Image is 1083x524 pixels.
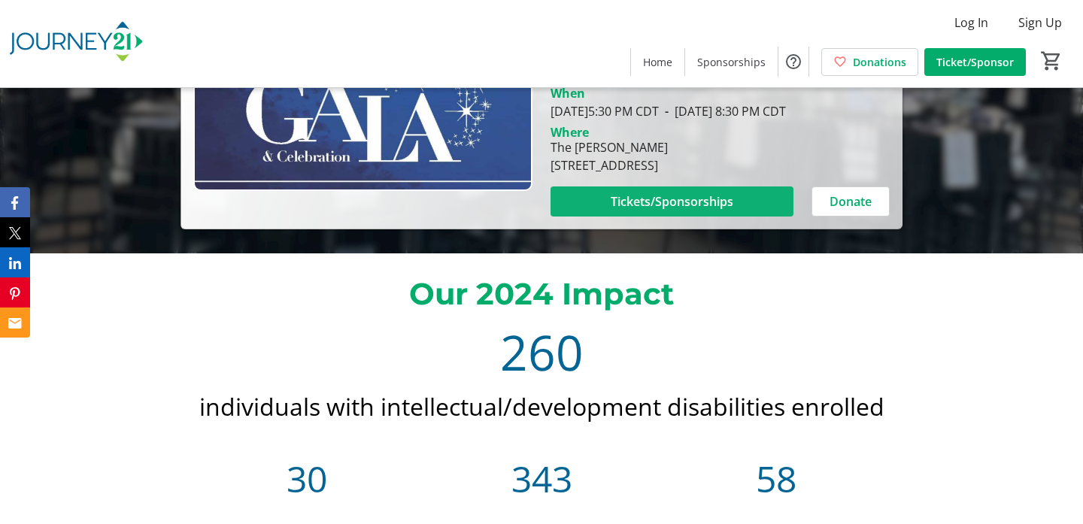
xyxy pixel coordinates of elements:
[199,317,884,389] div: 260
[199,389,884,425] p: individuals with intellectual/development disabilities enrolled
[924,48,1026,76] a: Ticket/Sponsor
[611,192,733,211] span: Tickets/Sponsorships
[551,84,585,102] div: When
[697,54,766,70] span: Sponsorships
[821,48,918,76] a: Donations
[1038,47,1065,74] button: Cart
[551,138,668,156] div: The [PERSON_NAME]
[659,103,786,120] span: [DATE] 8:30 PM CDT
[942,11,1000,35] button: Log In
[830,192,872,211] span: Donate
[631,48,684,76] a: Home
[936,54,1014,70] span: Ticket/Sponsor
[199,271,884,317] p: Our 2024 Impact
[685,48,778,76] a: Sponsorships
[643,54,672,70] span: Home
[811,186,890,217] button: Donate
[551,186,793,217] button: Tickets/Sponsorships
[1006,11,1074,35] button: Sign Up
[551,103,659,120] span: [DATE] 5:30 PM CDT
[551,126,589,138] div: Where
[778,47,808,77] button: Help
[853,54,906,70] span: Donations
[659,103,675,120] span: -
[1018,14,1062,32] span: Sign Up
[954,14,988,32] span: Log In
[9,6,143,81] img: Journey21's Logo
[551,156,668,174] div: [STREET_ADDRESS]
